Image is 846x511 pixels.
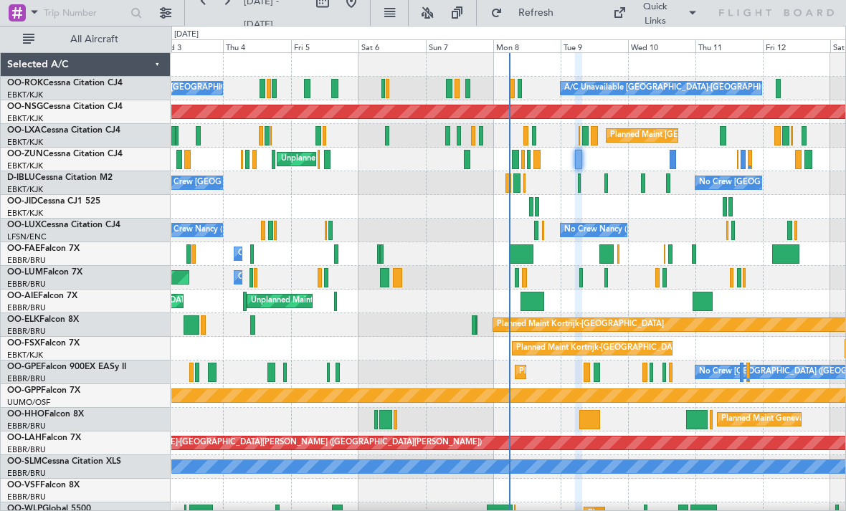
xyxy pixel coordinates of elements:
[16,28,156,51] button: All Aircraft
[7,79,43,87] span: OO-ROK
[37,34,151,44] span: All Aircraft
[7,102,123,111] a: OO-NSGCessna Citation CJ4
[484,1,570,24] button: Refresh
[7,410,44,419] span: OO-HHO
[7,457,42,466] span: OO-SLM
[7,386,41,395] span: OO-GPP
[7,268,43,277] span: OO-LUM
[174,29,199,41] div: [DATE]
[7,410,84,419] a: OO-HHOFalcon 8X
[493,39,561,52] div: Mon 8
[561,39,628,52] div: Tue 9
[564,219,650,241] div: No Crew Nancy (Essey)
[7,457,121,466] a: OO-SLMCessna Citation XLS
[7,137,43,148] a: EBKT/KJK
[281,148,517,170] div: Unplanned Maint [GEOGRAPHIC_DATA] ([GEOGRAPHIC_DATA])
[238,267,336,288] div: Owner Melsbroek Air Base
[7,113,43,124] a: EBKT/KJK
[519,361,779,383] div: Planned Maint [GEOGRAPHIC_DATA] ([GEOGRAPHIC_DATA] National)
[7,444,46,455] a: EBBR/BRU
[505,8,566,18] span: Refresh
[7,197,100,206] a: OO-JIDCessna CJ1 525
[7,197,37,206] span: OO-JID
[7,315,39,324] span: OO-ELK
[358,39,426,52] div: Sat 6
[628,39,695,52] div: Wed 10
[291,39,358,52] div: Fri 5
[7,231,47,242] a: LFSN/ENC
[44,2,126,24] input: Trip Number
[156,39,223,52] div: Wed 3
[223,39,290,52] div: Thu 4
[7,468,46,479] a: EBBR/BRU
[426,39,493,52] div: Sun 7
[7,126,120,135] a: OO-LXACessna Citation CJ4
[7,481,40,489] span: OO-VSF
[497,314,664,335] div: Planned Maint Kortrijk-[GEOGRAPHIC_DATA]
[7,373,46,384] a: EBBR/BRU
[7,255,46,266] a: EBBR/BRU
[7,90,43,100] a: EBKT/KJK
[7,481,80,489] a: OO-VSFFalcon 8X
[7,292,77,300] a: OO-AIEFalcon 7X
[7,350,43,360] a: EBKT/KJK
[7,326,46,337] a: EBBR/BRU
[7,150,123,158] a: OO-ZUNCessna Citation CJ4
[7,434,42,442] span: OO-LAH
[7,339,80,348] a: OO-FSXFalcon 7X
[251,290,521,312] div: Unplanned Maint [GEOGRAPHIC_DATA] ([GEOGRAPHIC_DATA] National)
[7,221,41,229] span: OO-LUX
[7,279,46,290] a: EBBR/BRU
[7,221,120,229] a: OO-LUXCessna Citation CJ4
[7,421,46,431] a: EBBR/BRU
[7,363,41,371] span: OO-GPE
[7,150,43,158] span: OO-ZUN
[7,208,43,219] a: EBKT/KJK
[7,302,46,313] a: EBBR/BRU
[7,268,82,277] a: OO-LUMFalcon 7X
[238,243,336,264] div: Owner Melsbroek Air Base
[7,363,126,371] a: OO-GPEFalcon 900EX EASy II
[7,315,79,324] a: OO-ELKFalcon 8X
[7,102,43,111] span: OO-NSG
[58,432,482,454] div: Planned Maint [PERSON_NAME]-[GEOGRAPHIC_DATA][PERSON_NAME] ([GEOGRAPHIC_DATA][PERSON_NAME])
[7,161,43,171] a: EBKT/KJK
[7,79,123,87] a: OO-ROKCessna Citation CJ4
[7,292,38,300] span: OO-AIE
[7,434,81,442] a: OO-LAHFalcon 7X
[7,492,46,502] a: EBBR/BRU
[7,173,113,182] a: D-IBLUCessna Citation M2
[7,184,43,195] a: EBKT/KJK
[564,77,793,99] div: A/C Unavailable [GEOGRAPHIC_DATA]-[GEOGRAPHIC_DATA]
[7,244,80,253] a: OO-FAEFalcon 7X
[7,244,40,253] span: OO-FAE
[695,39,763,52] div: Thu 11
[7,126,41,135] span: OO-LXA
[160,219,245,241] div: No Crew Nancy (Essey)
[7,386,80,395] a: OO-GPPFalcon 7X
[7,339,40,348] span: OO-FSX
[516,338,683,359] div: Planned Maint Kortrijk-[GEOGRAPHIC_DATA]
[7,397,50,408] a: UUMO/OSF
[7,173,35,182] span: D-IBLU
